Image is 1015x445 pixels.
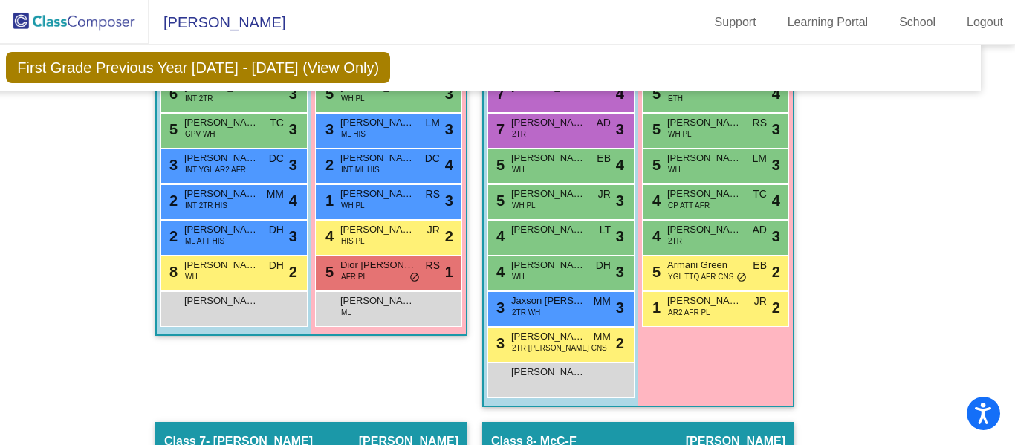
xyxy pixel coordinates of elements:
span: AR2 AFR PL [668,307,710,318]
span: LM [426,115,440,131]
span: 5 [649,264,661,280]
span: 3 [772,225,780,247]
span: [PERSON_NAME] [340,151,415,166]
span: LT [600,222,611,238]
span: [PERSON_NAME] [667,293,742,308]
a: Logout [955,10,1015,34]
span: 2 [445,225,453,247]
span: [PERSON_NAME] [667,151,742,166]
span: [PERSON_NAME] [511,365,586,380]
span: MM [594,329,611,345]
span: 2 [616,332,624,354]
span: 2 [322,157,334,173]
span: 2 [289,261,297,283]
span: ML HIS [341,129,366,140]
span: [PERSON_NAME] [184,222,259,237]
span: 3 [445,118,453,140]
span: 7 [493,121,505,137]
span: WH [512,164,525,175]
span: RS [426,258,440,273]
span: INT YGL AR2 AFR [185,164,246,175]
span: 2TR WH [512,307,540,318]
span: DH [269,258,284,273]
span: WH PL [341,93,365,104]
span: CP ATT AFR [668,200,710,211]
span: MM [267,186,284,202]
span: 3 [772,118,780,140]
span: 3 [322,121,334,137]
span: 3 [445,189,453,212]
span: [PERSON_NAME] [340,186,415,201]
span: [PERSON_NAME] [340,293,415,308]
span: 4 [322,228,334,244]
span: [PERSON_NAME] [511,151,586,166]
span: 3 [289,225,297,247]
span: [PERSON_NAME] [184,151,259,166]
span: ETH [668,93,683,104]
span: DH [269,222,284,238]
span: ML ATT HIS [185,236,224,247]
span: [PERSON_NAME] [667,222,742,237]
span: 5 [649,121,661,137]
span: 5 [322,85,334,102]
span: 2TR [668,236,682,247]
span: 4 [493,228,505,244]
span: 1 [649,299,661,316]
span: 8 [166,264,178,280]
span: 5 [493,192,505,209]
span: 3 [616,261,624,283]
span: EB [597,151,611,166]
span: JR [598,186,611,202]
span: WH [512,271,525,282]
span: 2TR [PERSON_NAME] CNS [512,342,607,354]
span: 3 [616,225,624,247]
span: 3 [616,189,624,212]
span: 3 [289,82,297,105]
span: [PERSON_NAME] [184,115,259,130]
span: 6 [166,85,178,102]
span: 3 [289,118,297,140]
span: RS [426,186,440,202]
span: [PERSON_NAME] [511,186,586,201]
span: LM [753,151,767,166]
span: [PERSON_NAME] [511,222,586,237]
span: YGL TTQ AFR CNS [668,271,733,282]
span: TC [753,186,767,202]
span: [PERSON_NAME] [340,115,415,130]
span: [PERSON_NAME] [667,115,742,130]
span: HIS PL [341,236,365,247]
span: DC [425,151,440,166]
span: EB [753,258,767,273]
span: 3 [289,154,297,176]
span: AFR PL [341,271,367,282]
a: Support [703,10,768,34]
span: 3 [445,82,453,105]
span: JR [754,293,767,309]
span: [PERSON_NAME] [149,10,285,34]
span: [PERSON_NAME] [511,258,586,273]
span: [PERSON_NAME] [511,329,586,344]
span: 4 [772,189,780,212]
span: 1 [322,192,334,209]
span: JR [427,222,440,238]
span: 3 [166,157,178,173]
span: WH PL [668,129,692,140]
span: First Grade Previous Year [DATE] - [DATE] (View Only) [6,52,390,83]
span: 5 [166,121,178,137]
a: Learning Portal [776,10,881,34]
span: WH [668,164,681,175]
span: AD [753,222,767,238]
span: 5 [649,157,661,173]
span: do_not_disturb_alt [736,272,747,284]
span: 3 [616,118,624,140]
span: GPV WH [185,129,215,140]
span: INT ML HIS [341,164,380,175]
span: Dior [PERSON_NAME] [340,258,415,273]
span: [PERSON_NAME] [667,186,742,201]
span: do_not_disturb_alt [409,272,420,284]
span: 2 [166,228,178,244]
span: 2TR [512,129,526,140]
span: 5 [649,85,661,102]
span: Armani Green [667,258,742,273]
span: [PERSON_NAME] [184,258,259,273]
